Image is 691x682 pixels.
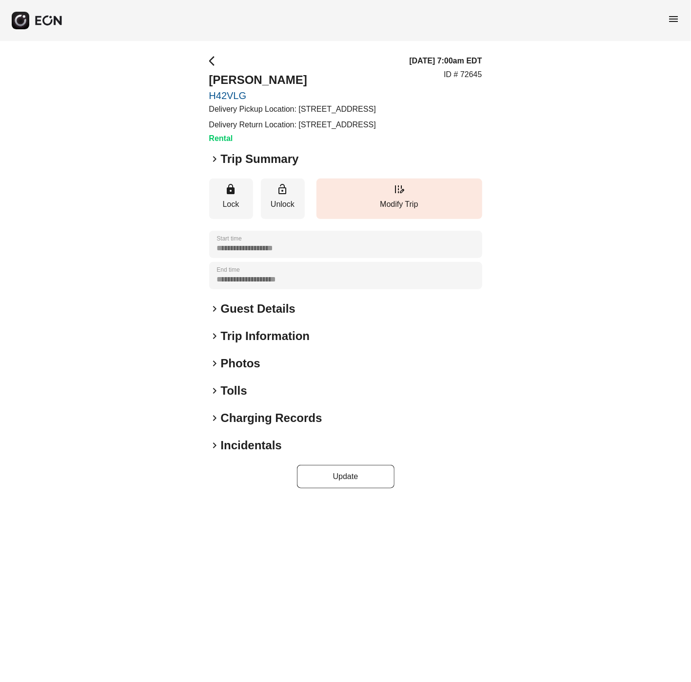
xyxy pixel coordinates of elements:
span: arrow_back_ios [209,55,221,67]
h2: Charging Records [221,410,322,426]
span: keyboard_arrow_right [209,303,221,315]
p: Modify Trip [321,199,477,210]
button: Update [297,465,395,488]
span: lock_open [277,183,289,195]
span: keyboard_arrow_right [209,153,221,165]
h2: Trip Summary [221,151,299,167]
span: keyboard_arrow_right [209,385,221,397]
span: keyboard_arrow_right [209,358,221,369]
h2: Guest Details [221,301,296,317]
span: menu [668,13,679,25]
h2: Photos [221,356,260,371]
button: Modify Trip [316,179,482,219]
p: Delivery Return Location: [STREET_ADDRESS] [209,119,376,131]
h2: Incidentals [221,438,282,453]
span: keyboard_arrow_right [209,440,221,451]
span: keyboard_arrow_right [209,412,221,424]
h3: Rental [209,133,376,144]
span: edit_road [394,183,405,195]
h2: [PERSON_NAME] [209,72,376,88]
p: Lock [214,199,248,210]
span: lock [225,183,237,195]
p: Delivery Pickup Location: [STREET_ADDRESS] [209,103,376,115]
h3: [DATE] 7:00am EDT [409,55,482,67]
span: keyboard_arrow_right [209,330,221,342]
p: Unlock [266,199,300,210]
button: Unlock [261,179,305,219]
button: Lock [209,179,253,219]
h2: Trip Information [221,328,310,344]
h2: Tolls [221,383,247,399]
p: ID # 72645 [444,69,482,80]
a: H42VLG [209,90,376,101]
